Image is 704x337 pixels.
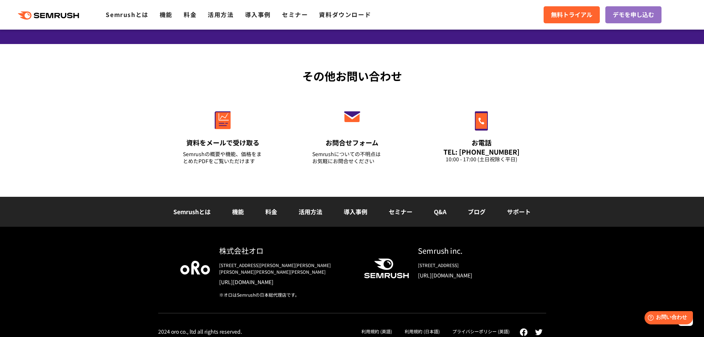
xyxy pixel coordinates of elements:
[361,328,392,334] a: 利用規約 (英語)
[405,328,440,334] a: 利用規約 (日本語)
[158,68,546,84] div: その他お問い合わせ
[160,10,173,19] a: 機能
[265,207,277,216] a: 料金
[299,207,322,216] a: 活用方法
[180,261,210,274] img: oro company
[418,262,524,269] div: [STREET_ADDRESS]
[544,6,600,23] a: 無料トライアル
[219,291,352,298] div: ※オロはSemrushの日本総代理店です。
[282,10,308,19] a: セミナー
[434,207,446,216] a: Q&A
[312,138,392,147] div: お問合せフォーム
[613,10,654,20] span: デモを申し込む
[297,95,408,174] a: お問合せフォーム Semrushについての不明点はお気軽にお問合せください
[638,308,696,329] iframe: Help widget launcher
[535,329,543,335] img: twitter
[605,6,662,23] a: デモを申し込む
[183,151,263,165] div: Semrushの概要や機能、価格をまとめたPDFをご覧いただけます
[312,151,392,165] div: Semrushについての不明点は お気軽にお問合せください
[418,272,524,279] a: [URL][DOMAIN_NAME]
[173,207,211,216] a: Semrushとは
[389,207,412,216] a: セミナー
[106,10,148,19] a: Semrushとは
[183,138,263,147] div: 資料をメールで受け取る
[184,10,197,19] a: 料金
[442,148,521,156] div: TEL: [PHONE_NUMBER]
[507,207,531,216] a: サポート
[167,95,278,174] a: 資料をメールで受け取る Semrushの概要や機能、価格をまとめたPDFをご覧いただけます
[208,10,234,19] a: 活用方法
[219,245,352,256] div: 株式会社オロ
[232,207,244,216] a: 機能
[245,10,271,19] a: 導入事例
[219,262,352,275] div: [STREET_ADDRESS][PERSON_NAME][PERSON_NAME][PERSON_NAME][PERSON_NAME][PERSON_NAME]
[158,328,242,335] div: 2024 oro co., ltd all rights reserved.
[319,10,371,19] a: 資料ダウンロード
[452,328,510,334] a: プライバシーポリシー (英語)
[468,207,486,216] a: ブログ
[344,207,367,216] a: 導入事例
[442,156,521,163] div: 10:00 - 17:00 (土日祝除く平日)
[442,138,521,147] div: お電話
[551,10,592,20] span: 無料トライアル
[219,278,352,286] a: [URL][DOMAIN_NAME]
[520,328,528,336] img: facebook
[418,245,524,256] div: Semrush inc.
